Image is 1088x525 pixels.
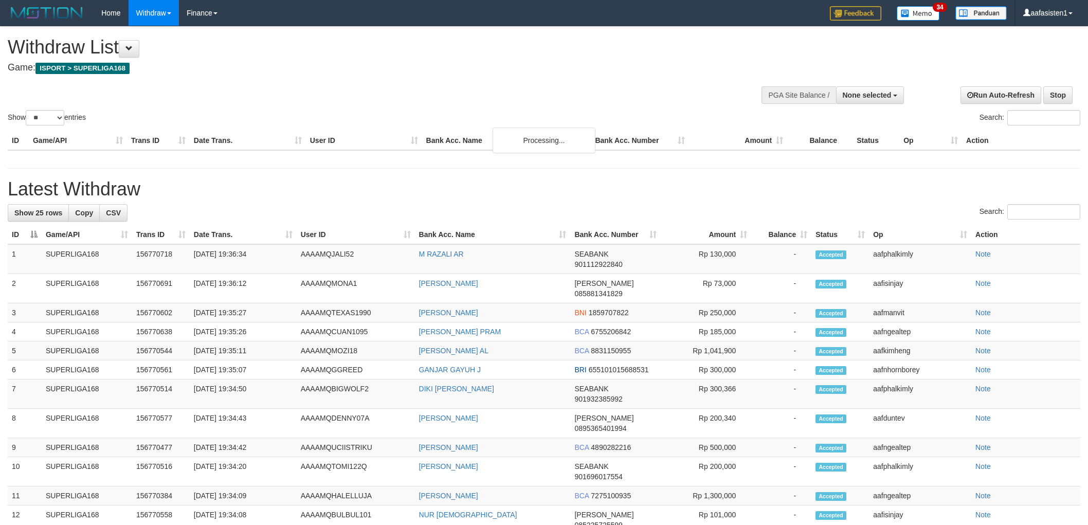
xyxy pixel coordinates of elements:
span: Accepted [815,492,846,501]
td: aafisinjay [869,274,971,303]
td: aafphalkimly [869,244,971,274]
th: Amount: activate to sort column ascending [661,225,751,244]
td: aafkimheng [869,341,971,360]
td: AAAAMQHALELLUJA [297,486,415,505]
span: Accepted [815,250,846,259]
button: None selected [836,86,904,104]
span: Copy 8831150955 to clipboard [591,347,631,355]
td: SUPERLIGA168 [42,409,132,438]
td: 156770718 [132,244,190,274]
span: None selected [843,91,892,99]
th: Balance: activate to sort column ascending [751,225,811,244]
th: Action [962,131,1080,150]
th: Bank Acc. Number: activate to sort column ascending [570,225,661,244]
td: Rp 185,000 [661,322,751,341]
div: Processing... [493,128,595,153]
input: Search: [1007,110,1080,125]
td: Rp 300,366 [661,379,751,409]
th: Amount [689,131,787,150]
th: Game/API [29,131,127,150]
td: AAAAMQMONA1 [297,274,415,303]
td: SUPERLIGA168 [42,322,132,341]
label: Search: [980,110,1080,125]
span: Accepted [815,309,846,318]
img: Feedback.jpg [830,6,881,21]
td: SUPERLIGA168 [42,360,132,379]
a: Stop [1043,86,1073,104]
td: SUPERLIGA168 [42,244,132,274]
td: - [751,274,811,303]
td: aafnhornborey [869,360,971,379]
label: Show entries [8,110,86,125]
th: Bank Acc. Name: activate to sort column ascending [415,225,571,244]
td: - [751,457,811,486]
th: Action [971,225,1080,244]
span: SEABANK [574,462,608,470]
td: [DATE] 19:36:34 [190,244,297,274]
td: 7 [8,379,42,409]
td: aafphalkimly [869,379,971,409]
td: [DATE] 19:34:43 [190,409,297,438]
span: Accepted [815,366,846,375]
td: AAAAMQMOZI18 [297,341,415,360]
span: ISPORT > SUPERLIGA168 [35,63,130,74]
a: [PERSON_NAME] AL [419,347,488,355]
th: Op: activate to sort column ascending [869,225,971,244]
span: BCA [574,492,589,500]
td: [DATE] 19:34:42 [190,438,297,457]
span: SEABANK [574,250,608,258]
td: 156770516 [132,457,190,486]
td: - [751,303,811,322]
span: Copy 0895365401994 to clipboard [574,424,626,432]
td: 9 [8,438,42,457]
span: Accepted [815,463,846,472]
span: Copy 085881341829 to clipboard [574,289,622,298]
td: [DATE] 19:36:12 [190,274,297,303]
td: Rp 73,000 [661,274,751,303]
a: [PERSON_NAME] [419,309,478,317]
td: aafmanvit [869,303,971,322]
td: 156770477 [132,438,190,457]
td: Rp 250,000 [661,303,751,322]
td: SUPERLIGA168 [42,274,132,303]
div: PGA Site Balance / [761,86,836,104]
td: Rp 1,300,000 [661,486,751,505]
a: [PERSON_NAME] PRAM [419,328,501,336]
h1: Withdraw List [8,37,715,58]
a: Note [975,462,991,470]
span: Copy 4890282216 to clipboard [591,443,631,451]
input: Search: [1007,204,1080,220]
a: Note [975,279,991,287]
span: Show 25 rows [14,209,62,217]
td: [DATE] 19:34:50 [190,379,297,409]
td: [DATE] 19:35:07 [190,360,297,379]
th: Date Trans. [190,131,306,150]
td: 3 [8,303,42,322]
h4: Game: [8,63,715,73]
a: Run Auto-Refresh [960,86,1041,104]
td: 1 [8,244,42,274]
td: aafngealtep [869,438,971,457]
span: BCA [574,443,589,451]
td: - [751,379,811,409]
span: Copy 6755206842 to clipboard [591,328,631,336]
th: Op [899,131,962,150]
a: Copy [68,204,100,222]
td: - [751,438,811,457]
td: Rp 300,000 [661,360,751,379]
td: [DATE] 19:35:27 [190,303,297,322]
a: Show 25 rows [8,204,69,222]
a: [PERSON_NAME] [419,414,478,422]
td: [DATE] 19:35:11 [190,341,297,360]
a: [PERSON_NAME] [419,443,478,451]
a: Note [975,250,991,258]
th: Status [853,131,899,150]
td: AAAAMQCUAN1095 [297,322,415,341]
td: [DATE] 19:34:09 [190,486,297,505]
th: Balance [787,131,853,150]
th: ID [8,131,29,150]
td: 156770514 [132,379,190,409]
span: BRI [574,366,586,374]
a: Note [975,414,991,422]
span: Accepted [815,328,846,337]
